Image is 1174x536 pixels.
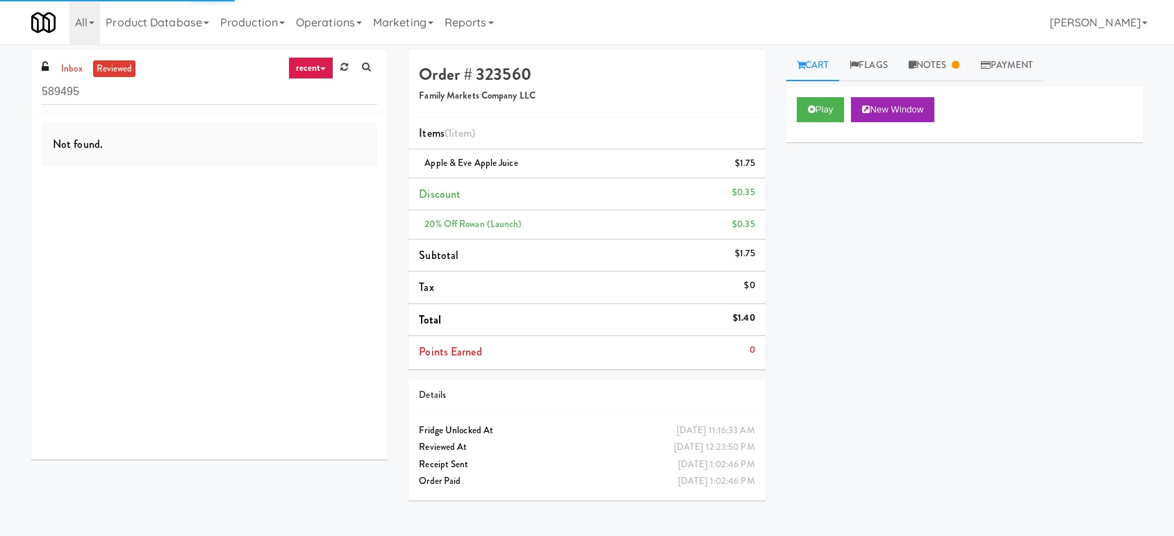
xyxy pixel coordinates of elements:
[735,155,755,172] div: $1.75
[970,50,1044,81] a: Payment
[419,456,754,474] div: Receipt Sent
[53,136,103,152] span: Not found.
[839,50,898,81] a: Flags
[678,473,755,490] div: [DATE] 1:02:46 PM
[424,156,518,169] span: Apple & Eve Apple Juice
[419,439,754,456] div: Reviewed At
[733,310,755,327] div: $1.40
[445,125,476,141] span: (1 )
[452,125,472,141] ng-pluralize: item
[677,422,755,439] div: [DATE] 11:16:33 AM
[419,65,754,83] h4: Order # 323560
[42,79,377,105] input: Search vision orders
[674,439,755,456] div: [DATE] 12:23:50 PM
[786,50,840,81] a: Cart
[288,57,334,79] a: recent
[424,217,522,231] span: 20% Off Rowan (launch)
[797,97,845,122] button: Play
[419,387,754,404] div: Details
[678,456,755,474] div: [DATE] 1:02:46 PM
[750,342,755,359] div: 0
[419,125,475,141] span: Items
[851,97,934,122] button: New Window
[419,312,441,328] span: Total
[419,91,754,101] h5: Family Markets Company LLC
[735,245,755,262] div: $1.75
[93,60,136,78] a: reviewed
[744,277,754,294] div: $0
[732,216,755,233] div: $0.35
[419,247,458,263] span: Subtotal
[419,422,754,439] div: Fridge Unlocked At
[419,473,754,490] div: Order Paid
[31,10,56,35] img: Micromart
[732,184,755,201] div: $0.35
[419,279,433,295] span: Tax
[419,344,481,360] span: Points Earned
[419,186,461,202] span: Discount
[58,60,86,78] a: inbox
[898,50,970,81] a: Notes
